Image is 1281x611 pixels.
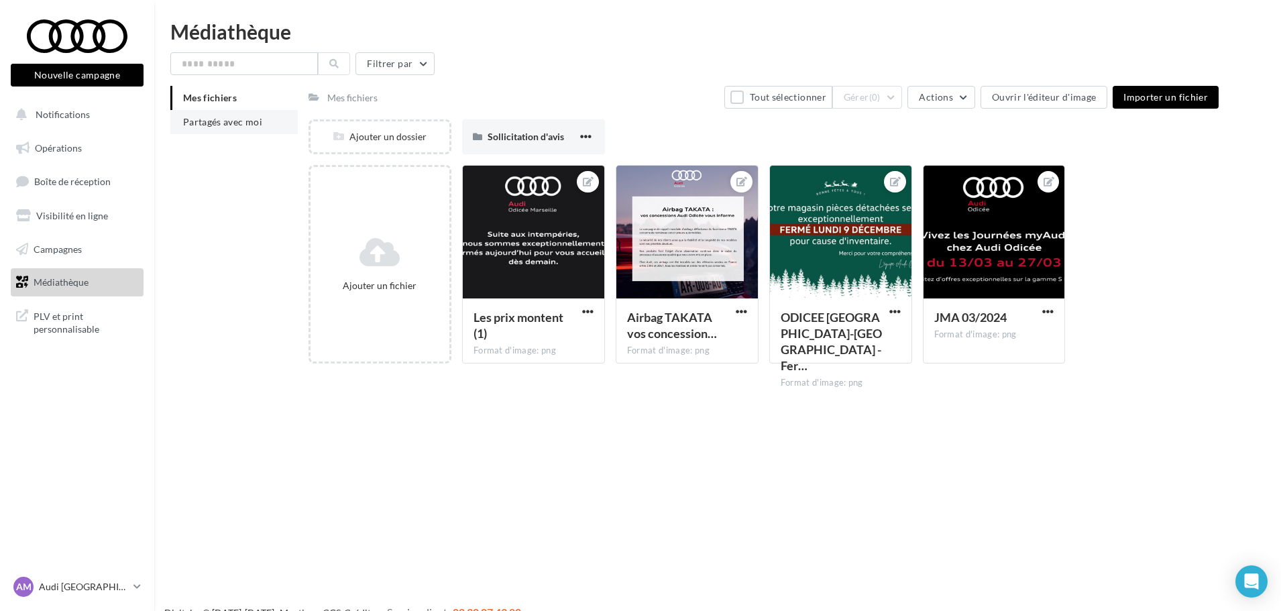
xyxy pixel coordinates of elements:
p: Audi [GEOGRAPHIC_DATA] [39,580,128,594]
div: Format d'image: png [781,377,901,389]
span: ODICEE Aix-Marseille-St Vic - Fermeture inventaire 2024-1 [781,310,882,373]
a: Opérations [8,134,146,162]
button: Tout sélectionner [724,86,832,109]
button: Importer un fichier [1113,86,1219,109]
span: Médiathèque [34,276,89,288]
a: Campagnes [8,235,146,264]
div: Mes fichiers [327,91,378,105]
span: Mes fichiers [183,92,237,103]
div: Médiathèque [170,21,1265,42]
a: Boîte de réception [8,167,146,196]
div: Ajouter un dossier [311,130,449,144]
span: Importer un fichier [1123,91,1208,103]
span: Actions [919,91,952,103]
span: JMA 03/2024 [934,310,1007,325]
button: Actions [907,86,974,109]
button: Notifications [8,101,141,129]
button: Ouvrir l'éditeur d'image [981,86,1107,109]
span: Les prix montent (1) [474,310,563,341]
div: Format d'image: png [934,329,1054,341]
span: (0) [869,92,881,103]
div: Open Intercom Messenger [1235,565,1268,598]
span: Boîte de réception [34,176,111,187]
span: Sollicitation d'avis [488,131,564,142]
button: Filtrer par [355,52,435,75]
span: PLV et print personnalisable [34,307,138,336]
span: Campagnes [34,243,82,254]
a: Visibilité en ligne [8,202,146,230]
div: Format d'image: png [474,345,594,357]
span: Opérations [35,142,82,154]
span: Visibilité en ligne [36,210,108,221]
span: Notifications [36,109,90,120]
div: Format d'image: png [627,345,747,357]
a: AM Audi [GEOGRAPHIC_DATA] [11,574,144,600]
button: Nouvelle campagne [11,64,144,87]
a: Médiathèque [8,268,146,296]
span: Partagés avec moi [183,116,262,127]
button: Gérer(0) [832,86,903,109]
div: Ajouter un fichier [316,279,444,292]
span: Airbag TAKATA vos concessions Audi Odicée vous informe [627,310,717,341]
a: PLV et print personnalisable [8,302,146,341]
span: AM [16,580,32,594]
